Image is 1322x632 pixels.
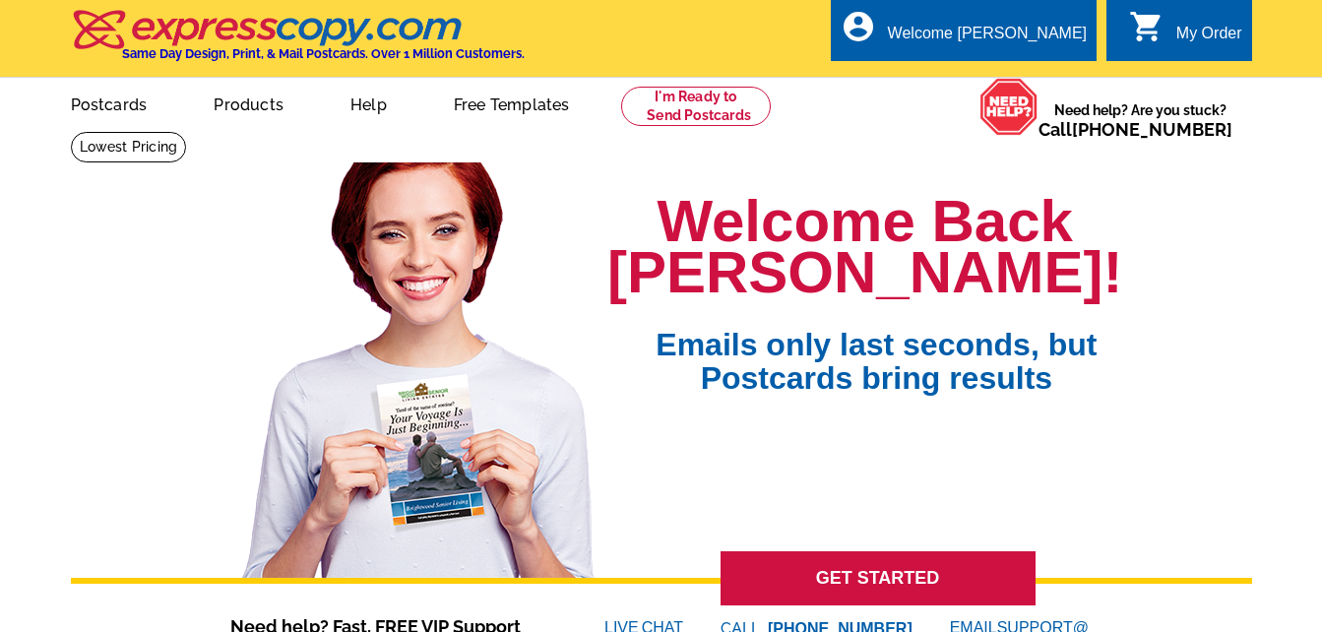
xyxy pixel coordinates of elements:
[122,46,525,61] h4: Same Day Design, Print, & Mail Postcards. Over 1 Million Customers.
[230,147,607,578] img: welcome-back-logged-in.png
[1129,22,1242,46] a: shopping_cart My Order
[182,80,315,126] a: Products
[888,25,1087,52] div: Welcome [PERSON_NAME]
[319,80,418,126] a: Help
[1039,119,1232,140] span: Call
[1072,119,1232,140] a: [PHONE_NUMBER]
[39,80,179,126] a: Postcards
[630,298,1122,395] span: Emails only last seconds, but Postcards bring results
[841,9,876,44] i: account_circle
[1129,9,1165,44] i: shopping_cart
[422,80,601,126] a: Free Templates
[1039,100,1242,140] span: Need help? Are you stuck?
[979,78,1039,136] img: help
[71,24,525,61] a: Same Day Design, Print, & Mail Postcards. Over 1 Million Customers.
[721,551,1036,605] a: GET STARTED
[607,196,1122,298] h1: Welcome Back [PERSON_NAME]!
[1176,25,1242,52] div: My Order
